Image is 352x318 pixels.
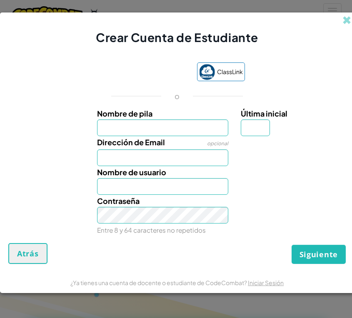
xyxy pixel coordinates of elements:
[175,91,180,101] p: o
[8,243,47,264] button: Atrás
[199,64,215,80] img: classlink-logo-small.png
[96,30,258,45] span: Crear Cuenta de Estudiante
[217,66,243,78] span: ClassLink
[97,167,166,177] span: Nombre de usuario
[17,248,39,258] span: Atrás
[207,140,228,147] span: opcional
[241,109,287,118] span: Última inicial
[248,279,284,286] a: Iniciar Sesión
[292,245,346,264] button: Siguiente
[97,137,165,147] span: Dirección de Email
[105,64,193,82] iframe: Botón de Acceder con Google
[300,249,338,259] span: Siguiente
[97,226,206,234] small: Entre 8 y 64 caracteres no repetidos
[70,279,248,286] span: ¿Ya tienes una cuenta de docente o estudiante de CodeCombat?
[97,109,152,118] span: Nombre de pila
[97,196,140,206] span: Contraseña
